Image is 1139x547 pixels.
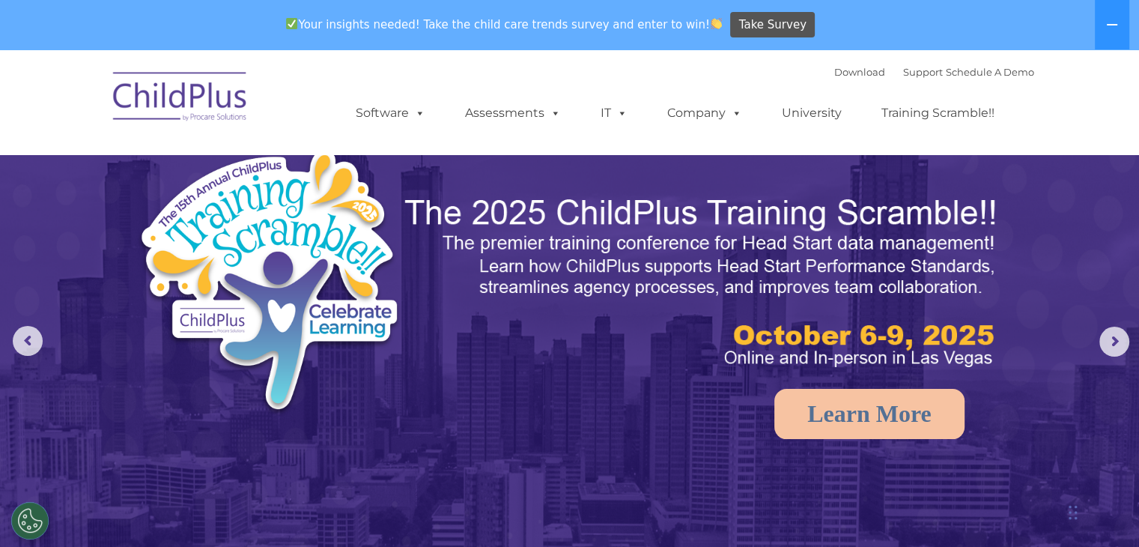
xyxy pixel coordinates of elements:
[586,98,643,128] a: IT
[767,98,857,128] a: University
[895,385,1139,547] iframe: Chat Widget
[208,160,272,172] span: Phone number
[652,98,757,128] a: Company
[450,98,576,128] a: Assessments
[711,18,722,29] img: 👏
[903,66,943,78] a: Support
[286,18,297,29] img: ✅
[774,389,965,439] a: Learn More
[946,66,1034,78] a: Schedule A Demo
[106,61,255,136] img: ChildPlus by Procare Solutions
[208,99,254,110] span: Last name
[730,12,815,38] a: Take Survey
[1069,490,1078,535] div: Drag
[834,66,885,78] a: Download
[866,98,1009,128] a: Training Scramble!!
[11,502,49,540] button: Cookies Settings
[834,66,1034,78] font: |
[739,12,807,38] span: Take Survey
[280,10,729,39] span: Your insights needed! Take the child care trends survey and enter to win!
[341,98,440,128] a: Software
